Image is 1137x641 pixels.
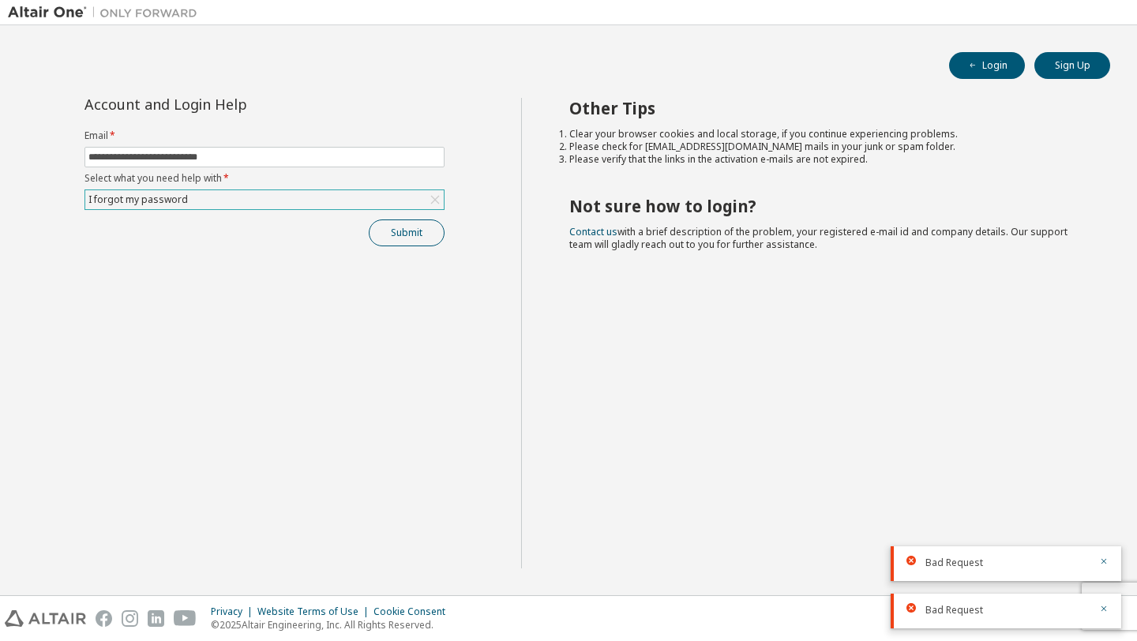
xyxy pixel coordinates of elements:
[569,225,1068,251] span: with a brief description of the problem, your registered e-mail id and company details. Our suppo...
[569,98,1083,118] h2: Other Tips
[569,128,1083,141] li: Clear your browser cookies and local storage, if you continue experiencing problems.
[5,610,86,627] img: altair_logo.svg
[373,605,455,618] div: Cookie Consent
[8,5,205,21] img: Altair One
[1034,52,1110,79] button: Sign Up
[925,557,983,569] span: Bad Request
[569,141,1083,153] li: Please check for [EMAIL_ADDRESS][DOMAIN_NAME] mails in your junk or spam folder.
[569,153,1083,166] li: Please verify that the links in the activation e-mails are not expired.
[96,610,112,627] img: facebook.svg
[949,52,1025,79] button: Login
[84,172,445,185] label: Select what you need help with
[84,98,373,111] div: Account and Login Help
[122,610,138,627] img: instagram.svg
[211,605,257,618] div: Privacy
[174,610,197,627] img: youtube.svg
[925,604,983,617] span: Bad Request
[148,610,164,627] img: linkedin.svg
[84,129,445,142] label: Email
[257,605,373,618] div: Website Terms of Use
[86,191,190,208] div: I forgot my password
[85,190,444,209] div: I forgot my password
[569,225,617,238] a: Contact us
[211,618,455,632] p: © 2025 Altair Engineering, Inc. All Rights Reserved.
[569,196,1083,216] h2: Not sure how to login?
[369,219,445,246] button: Submit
